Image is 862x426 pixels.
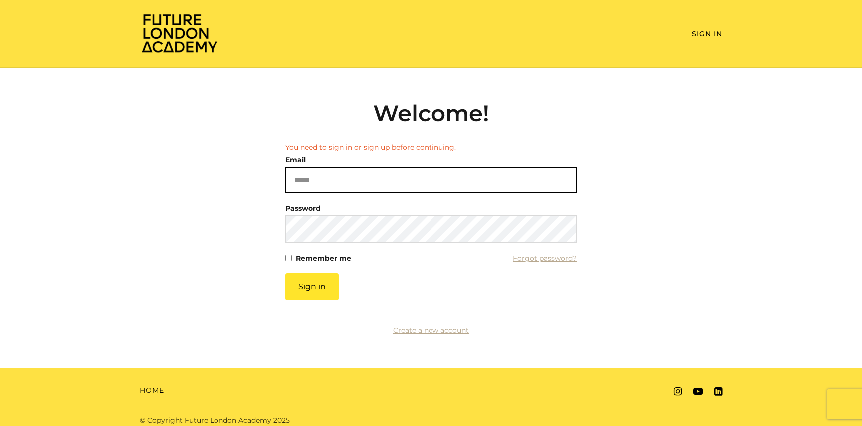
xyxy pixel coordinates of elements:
[140,385,164,396] a: Home
[285,273,339,300] button: Sign in
[285,142,577,153] li: You need to sign in or sign up before continuing.
[285,100,577,127] h2: Welcome!
[296,251,351,265] label: Remember me
[285,201,321,215] label: Password
[285,153,306,167] label: Email
[140,13,219,53] img: Home Page
[132,415,431,426] div: © Copyright Future London Academy 2025
[513,251,577,265] a: Forgot password?
[393,326,469,335] a: Create a new account
[692,29,722,38] a: Sign In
